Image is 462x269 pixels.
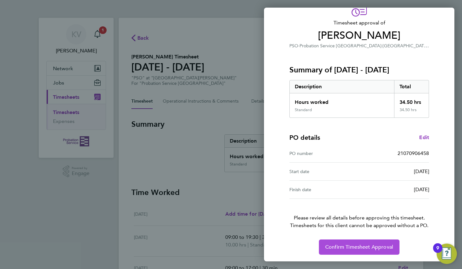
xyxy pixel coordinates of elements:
[394,93,429,107] div: 34.50 hrs
[289,186,359,193] div: Finish date
[359,168,429,175] div: [DATE]
[290,80,394,93] div: Description
[319,239,399,255] button: Confirm Timesheet Approval
[289,133,320,142] h4: PO details
[289,168,359,175] div: Start date
[300,43,381,49] span: Probation Service [GEOGRAPHIC_DATA]
[298,43,300,49] span: ·
[290,93,394,107] div: Hours worked
[394,80,429,93] div: Total
[394,107,429,118] div: 34.50 hrs
[381,43,383,49] span: ·
[282,222,437,229] span: Timesheets for this client cannot be approved without a PO.
[295,107,312,112] div: Standard
[289,19,429,27] span: Timesheet approval of
[325,244,393,250] span: Confirm Timesheet Approval
[289,150,359,157] div: PO number
[398,150,429,156] span: 21070906458
[419,134,429,141] a: Edit
[359,186,429,193] div: [DATE]
[436,248,439,256] div: 9
[282,199,437,229] p: Please review all details before approving this timesheet.
[437,244,457,264] button: Open Resource Center, 9 new notifications
[419,134,429,140] span: Edit
[289,80,429,118] div: Summary of 25 - 31 Aug 2025
[289,29,429,42] span: [PERSON_NAME]
[289,43,298,49] span: PSO
[289,65,429,75] h3: Summary of [DATE] - [DATE]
